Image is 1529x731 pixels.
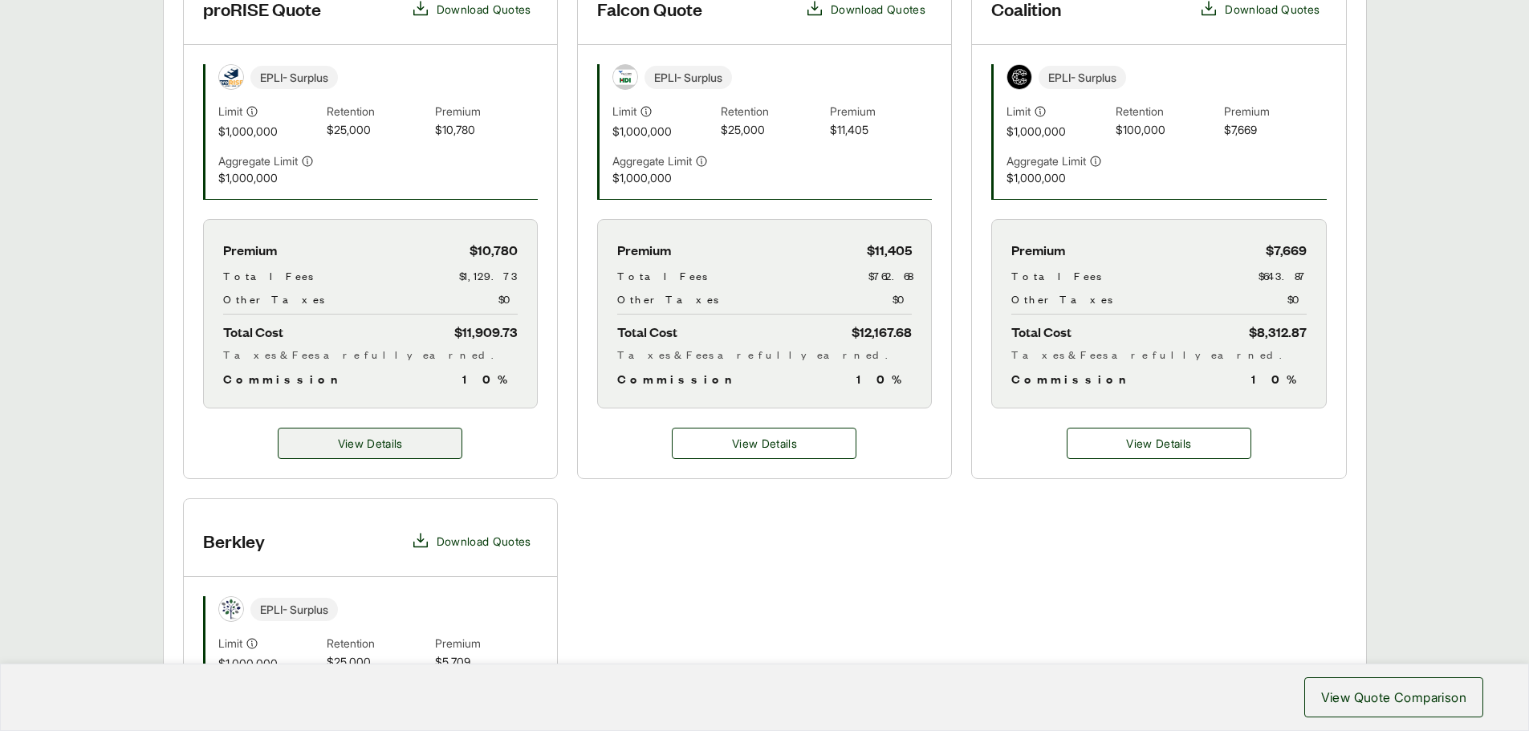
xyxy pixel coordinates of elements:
[732,435,797,452] span: View Details
[856,369,912,388] span: 10 %
[454,321,518,343] span: $11,909.73
[830,103,932,121] span: Premium
[203,529,265,553] h3: Berkley
[1007,65,1031,89] img: Coalition
[1006,123,1108,140] span: $1,000,000
[219,597,243,621] img: Berkley Management Protection
[1287,290,1307,307] span: $0
[338,435,403,452] span: View Details
[1259,267,1307,284] span: $643.87
[437,1,531,18] span: Download Quotes
[218,152,298,169] span: Aggregate Limit
[645,66,732,89] span: EPLI - Surplus
[1011,369,1133,388] span: Commission
[223,267,313,284] span: Total Fees
[1011,321,1072,343] span: Total Cost
[1321,688,1466,707] span: View Quote Comparison
[1011,290,1112,307] span: Other Taxes
[435,121,537,140] span: $10,780
[612,152,692,169] span: Aggregate Limit
[830,121,932,140] span: $11,405
[435,653,537,672] span: $5,709
[437,533,531,550] span: Download Quotes
[498,290,518,307] span: $0
[617,290,718,307] span: Other Taxes
[405,525,538,557] button: Download Quotes
[218,123,320,140] span: $1,000,000
[219,65,243,89] img: proRise Insurance Services LLC
[223,369,345,388] span: Commission
[327,121,429,140] span: $25,000
[612,169,714,186] span: $1,000,000
[1249,321,1307,343] span: $8,312.87
[831,1,925,18] span: Download Quotes
[223,321,283,343] span: Total Cost
[1116,103,1218,121] span: Retention
[327,103,429,121] span: Retention
[672,428,856,459] a: Falcon Quote details
[1304,677,1483,717] button: View Quote Comparison
[1067,428,1251,459] a: Coalition details
[1011,346,1306,363] div: Taxes & Fees are fully earned.
[612,123,714,140] span: $1,000,000
[278,428,462,459] button: View Details
[223,290,324,307] span: Other Taxes
[617,239,671,261] span: Premium
[1006,169,1108,186] span: $1,000,000
[893,290,912,307] span: $0
[1067,428,1251,459] button: View Details
[327,635,429,653] span: Retention
[218,655,320,672] span: $1,000,000
[1006,103,1031,120] span: Limit
[721,103,823,121] span: Retention
[462,369,518,388] span: 10 %
[617,346,912,363] div: Taxes & Fees are fully earned.
[1224,103,1326,121] span: Premium
[459,267,518,284] span: $1,129.73
[470,239,518,261] span: $10,780
[1126,435,1191,452] span: View Details
[1224,121,1326,140] span: $7,669
[672,428,856,459] button: View Details
[1251,369,1307,388] span: 10 %
[1266,239,1307,261] span: $7,669
[1011,239,1065,261] span: Premium
[250,66,338,89] span: EPLI - Surplus
[218,169,320,186] span: $1,000,000
[617,267,707,284] span: Total Fees
[1225,1,1320,18] span: Download Quotes
[218,103,242,120] span: Limit
[1006,152,1086,169] span: Aggregate Limit
[868,267,912,284] span: $762.68
[250,598,338,621] span: EPLI - Surplus
[223,239,277,261] span: Premium
[1116,121,1218,140] span: $100,000
[1011,267,1101,284] span: Total Fees
[867,239,912,261] span: $11,405
[1039,66,1126,89] span: EPLI - Surplus
[278,428,462,459] a: proRISE Quote details
[223,346,518,363] div: Taxes & Fees are fully earned.
[852,321,912,343] span: $12,167.68
[435,635,537,653] span: Premium
[617,321,677,343] span: Total Cost
[612,103,636,120] span: Limit
[721,121,823,140] span: $25,000
[613,70,637,85] img: Falcon Risk - HDI
[327,653,429,672] span: $25,000
[435,103,537,121] span: Premium
[617,369,739,388] span: Commission
[218,635,242,652] span: Limit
